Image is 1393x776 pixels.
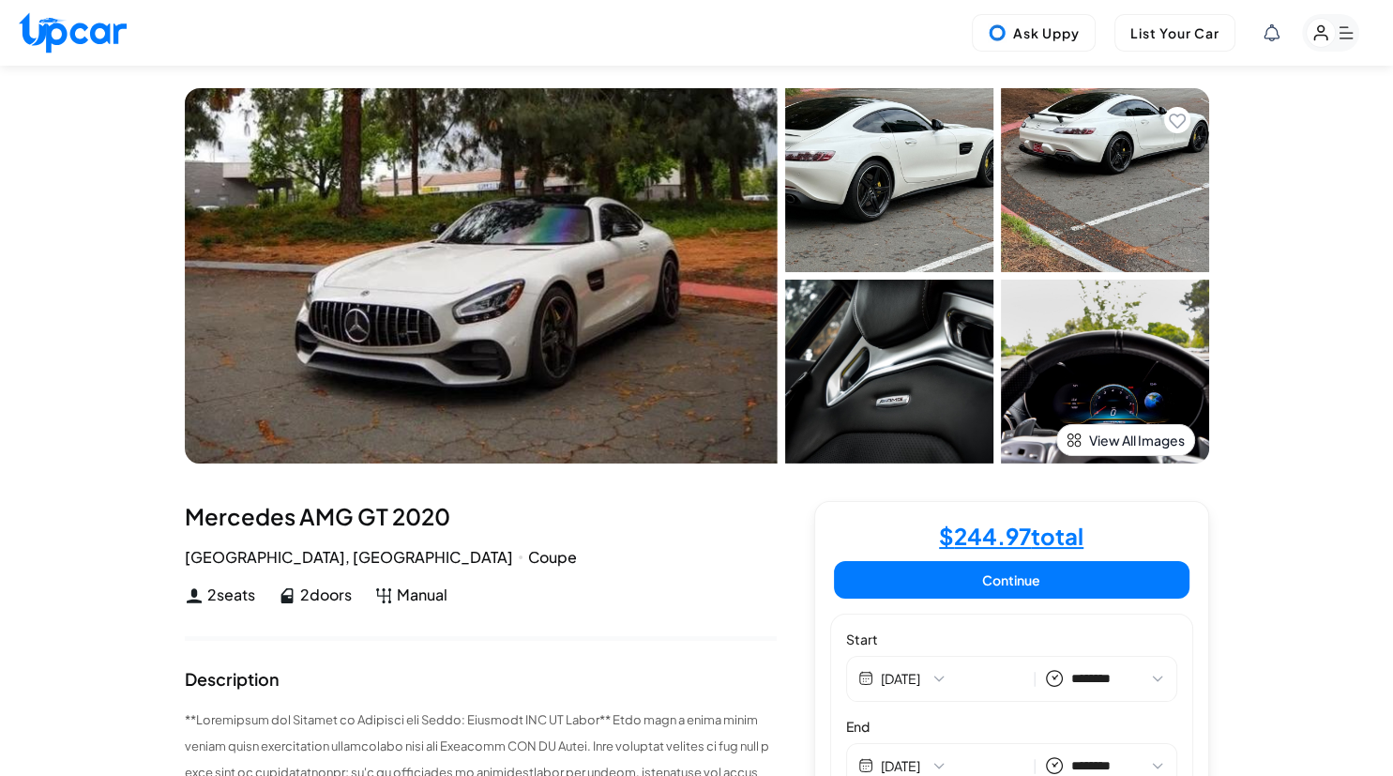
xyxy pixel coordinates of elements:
[19,12,127,53] img: Upcar Logo
[834,561,1189,599] button: Continue
[207,584,255,606] span: 2 seats
[846,630,1177,648] label: Start
[397,584,447,606] span: Manual
[185,546,777,569] div: [GEOGRAPHIC_DATA], [GEOGRAPHIC_DATA] Coupe
[185,501,777,531] div: Mercedes AMG GT 2020
[881,756,1024,775] button: [DATE]
[1089,431,1185,449] span: View All Images
[988,23,1007,42] img: Uppy
[1114,14,1235,52] button: List Your Car
[1001,280,1209,464] img: Car Image 4
[1033,668,1037,690] span: |
[1056,424,1195,456] button: View All Images
[300,584,352,606] span: 2 doors
[185,671,280,688] div: Description
[846,717,1177,736] label: End
[972,14,1096,52] button: Ask Uppy
[1001,88,1209,272] img: Car Image 2
[785,88,993,272] img: Car Image 1
[185,88,778,464] img: Car
[785,280,993,464] img: Car Image 3
[881,669,1024,688] button: [DATE]
[1067,433,1082,448] img: view-all
[939,525,1083,547] h4: $ 244.97 total
[1164,107,1190,133] button: Add to favorites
